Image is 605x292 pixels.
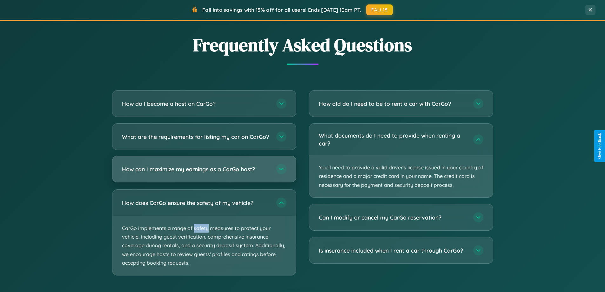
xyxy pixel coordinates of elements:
[122,100,270,108] h3: How do I become a host on CarGo?
[112,33,493,57] h2: Frequently Asked Questions
[597,133,602,159] div: Give Feedback
[366,4,393,15] button: FALL15
[122,165,270,173] h3: How can I maximize my earnings as a CarGo host?
[319,214,467,221] h3: Can I modify or cancel my CarGo reservation?
[122,199,270,207] h3: How does CarGo ensure the safety of my vehicle?
[309,155,493,197] p: You'll need to provide a valid driver's license issued in your country of residence and a major c...
[319,132,467,147] h3: What documents do I need to provide when renting a car?
[319,247,467,255] h3: Is insurance included when I rent a car through CarGo?
[112,216,296,275] p: CarGo implements a range of safety measures to protect your vehicle, including guest verification...
[319,100,467,108] h3: How old do I need to be to rent a car with CarGo?
[202,7,361,13] span: Fall into savings with 15% off for all users! Ends [DATE] 10am PT.
[122,133,270,141] h3: What are the requirements for listing my car on CarGo?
